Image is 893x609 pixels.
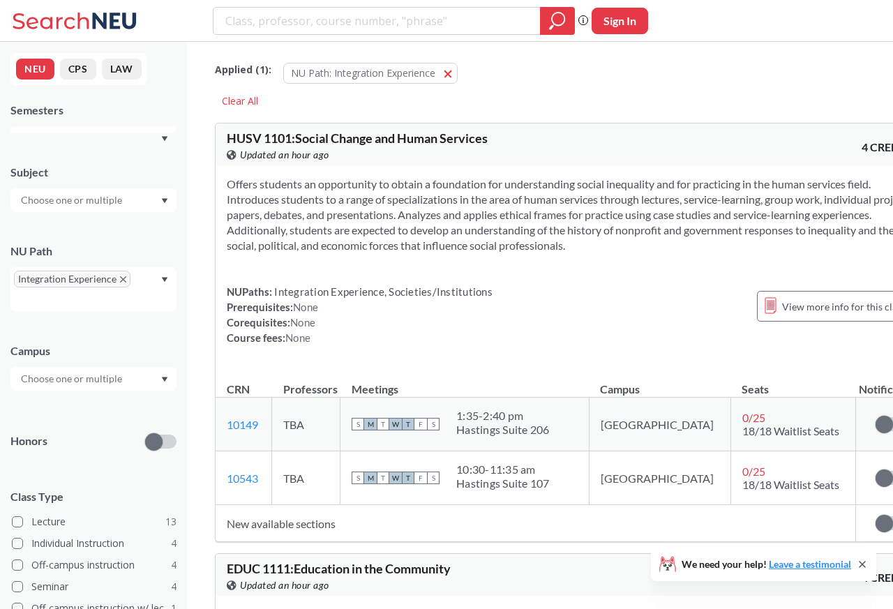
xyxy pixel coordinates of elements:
[12,534,177,552] label: Individual Instruction
[165,514,177,529] span: 13
[427,418,440,430] span: S
[10,489,177,504] span: Class Type
[589,398,730,451] td: [GEOGRAPHIC_DATA]
[742,478,839,491] span: 18/18 Waitlist Seats
[12,513,177,531] label: Lecture
[14,370,131,387] input: Choose one or multiple
[414,418,427,430] span: F
[272,451,340,505] td: TBA
[549,11,566,31] svg: magnifying glass
[120,276,126,283] svg: X to remove pill
[227,284,493,345] div: NUPaths: Prerequisites: Corequisites: Course fees:
[240,578,329,593] span: Updated an hour ago
[293,301,318,313] span: None
[16,59,54,80] button: NEU
[10,343,177,359] div: Campus
[402,472,414,484] span: T
[216,505,855,542] td: New available sections
[10,165,177,180] div: Subject
[389,418,402,430] span: W
[272,285,493,298] span: Integration Experience, Societies/Institutions
[10,243,177,259] div: NU Path
[456,409,550,423] div: 1:35 - 2:40 pm
[742,465,765,478] span: 0 / 25
[742,424,839,437] span: 18/18 Waitlist Seats
[272,368,340,398] th: Professors
[10,267,177,312] div: Integration ExperienceX to remove pillDropdown arrow
[171,557,177,573] span: 4
[272,398,340,451] td: TBA
[456,476,550,490] div: Hastings Suite 107
[215,91,265,112] div: Clear All
[14,192,131,209] input: Choose one or multiple
[215,62,271,77] span: Applied ( 1 ):
[589,368,730,398] th: Campus
[414,472,427,484] span: F
[224,9,530,33] input: Class, professor, course number, "phrase"
[364,418,377,430] span: M
[352,472,364,484] span: S
[769,558,851,570] a: Leave a testimonial
[540,7,575,35] div: magnifying glass
[402,418,414,430] span: T
[290,316,315,329] span: None
[742,411,765,424] span: 0 / 25
[60,59,96,80] button: CPS
[340,368,590,398] th: Meetings
[171,579,177,594] span: 4
[456,463,550,476] div: 10:30 - 11:35 am
[291,66,435,80] span: NU Path: Integration Experience
[10,188,177,212] div: Dropdown arrow
[283,63,458,84] button: NU Path: Integration Experience
[14,271,130,287] span: Integration ExperienceX to remove pill
[12,556,177,574] label: Off-campus instruction
[352,418,364,430] span: S
[227,130,488,146] span: HUSV 1101 : Social Change and Human Services
[364,472,377,484] span: M
[171,536,177,551] span: 4
[456,423,550,437] div: Hastings Suite 206
[161,377,168,382] svg: Dropdown arrow
[161,198,168,204] svg: Dropdown arrow
[227,561,451,576] span: EDUC 1111 : Education in the Community
[102,59,142,80] button: LAW
[10,367,177,391] div: Dropdown arrow
[377,418,389,430] span: T
[682,559,851,569] span: We need your help!
[285,331,310,344] span: None
[389,472,402,484] span: W
[227,418,258,431] a: 10149
[227,472,258,485] a: 10543
[161,136,168,142] svg: Dropdown arrow
[10,433,47,449] p: Honors
[427,472,440,484] span: S
[730,368,855,398] th: Seats
[377,472,389,484] span: T
[161,277,168,283] svg: Dropdown arrow
[240,147,329,163] span: Updated an hour ago
[227,382,250,397] div: CRN
[12,578,177,596] label: Seminar
[10,103,177,118] div: Semesters
[589,451,730,505] td: [GEOGRAPHIC_DATA]
[592,8,648,34] button: Sign In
